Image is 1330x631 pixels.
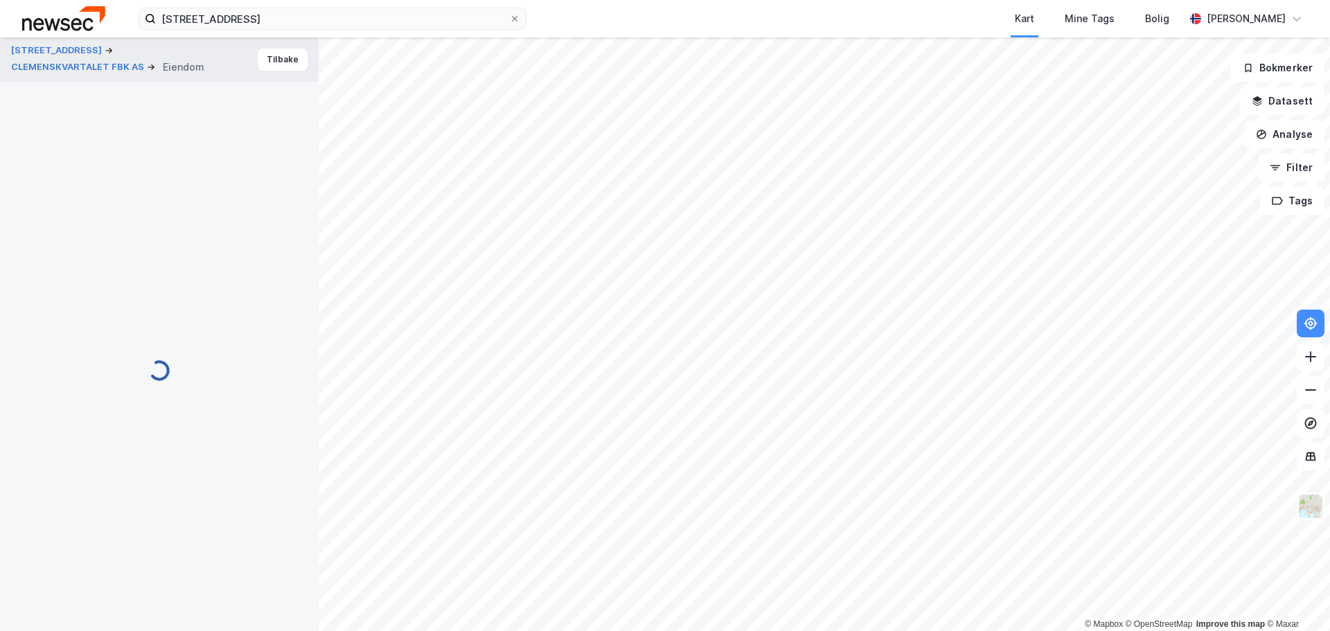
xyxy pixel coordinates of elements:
a: Improve this map [1196,619,1265,629]
button: Bokmerker [1231,54,1324,82]
button: Datasett [1240,87,1324,115]
img: spinner.a6d8c91a73a9ac5275cf975e30b51cfb.svg [148,359,170,382]
iframe: Chat Widget [1261,565,1330,631]
div: Bolig [1145,10,1169,27]
button: [STREET_ADDRESS] [11,44,105,57]
img: newsec-logo.f6e21ccffca1b3a03d2d.png [22,6,105,30]
button: Tilbake [258,48,308,71]
div: Mine Tags [1065,10,1115,27]
a: OpenStreetMap [1126,619,1193,629]
img: Z [1297,493,1324,519]
input: Søk på adresse, matrikkel, gårdeiere, leietakere eller personer [156,8,509,29]
button: Filter [1258,154,1324,181]
button: CLEMENSKVARTALET FBK AS [11,60,147,74]
div: Kart [1015,10,1034,27]
div: [PERSON_NAME] [1207,10,1286,27]
button: Tags [1260,187,1324,215]
button: Analyse [1244,121,1324,148]
a: Mapbox [1085,619,1123,629]
div: Eiendom [163,59,204,75]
